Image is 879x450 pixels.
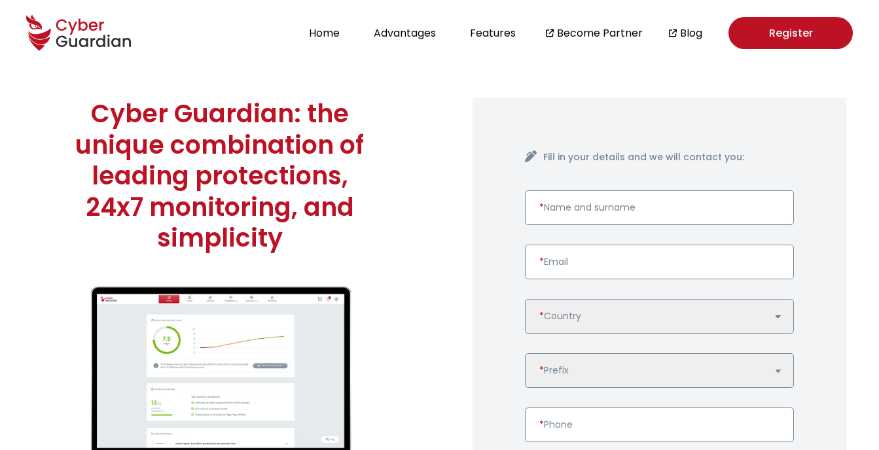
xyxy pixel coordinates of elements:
[65,98,374,254] h1: Cyber Guardian: the unique combination of leading protections, 24x7 monitoring, and simplicity
[370,24,440,42] button: Advantages
[525,407,795,442] input: Enter a valid phone number.
[305,24,344,42] button: Home
[728,17,853,49] a: Register
[466,24,520,42] button: Features
[543,150,795,164] h4: Fill in your details and we will contact you:
[557,25,643,41] a: Become Partner
[680,25,702,41] a: Blog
